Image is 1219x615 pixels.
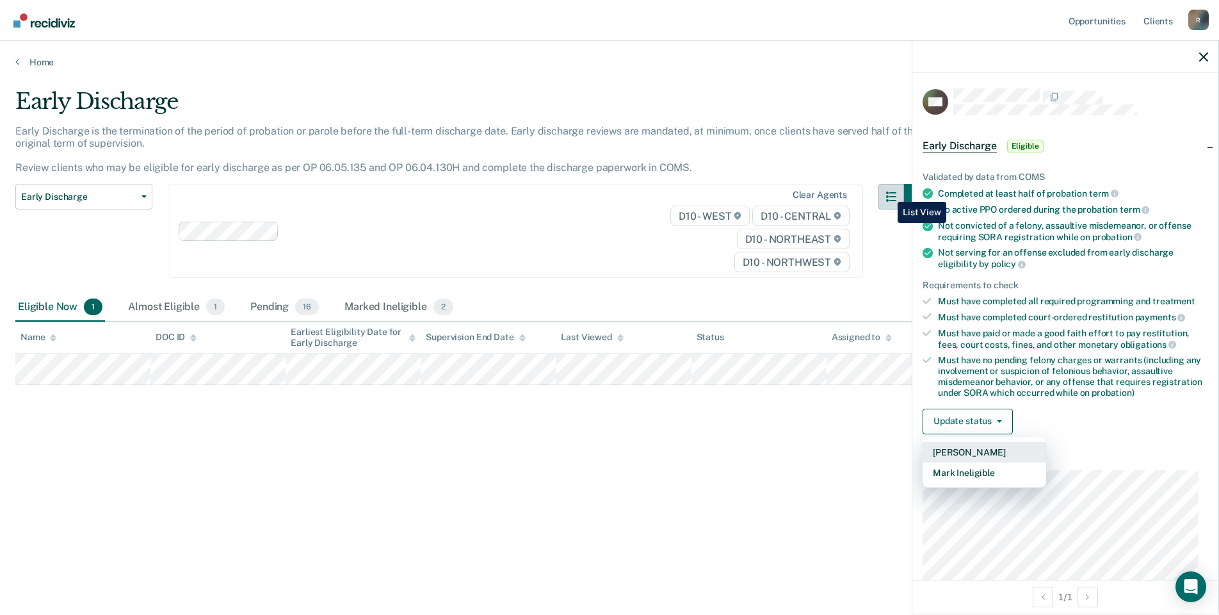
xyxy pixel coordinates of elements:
span: D10 - WEST [670,206,750,226]
span: 16 [295,299,319,315]
button: Next Opportunity [1078,587,1098,607]
div: R [1188,10,1209,30]
div: Must have paid or made a good faith effort to pay restitution, fees, court costs, fines, and othe... [938,328,1208,350]
span: D10 - NORTHEAST [737,229,850,249]
div: Must have no pending felony charges or warrants (including any involvement or suspicion of feloni... [938,355,1208,398]
div: Must have completed court-ordered restitution [938,311,1208,323]
div: Name [20,332,56,343]
span: 1 [206,299,225,315]
span: D10 - CENTRAL [752,206,850,226]
dt: Supervision [923,455,1208,466]
button: Update status [923,409,1013,434]
div: DOC ID [156,332,197,343]
div: Earliest Eligibility Date for Early Discharge [291,327,416,348]
span: policy [991,259,1026,269]
div: Not convicted of a felony, assaultive misdemeanor, or offense requiring SORA registration while on [938,220,1208,242]
div: Assigned to [832,332,892,343]
span: obligations [1120,340,1176,350]
div: Supervision End Date [426,332,525,343]
span: treatment [1152,296,1195,306]
p: Early Discharge is the termination of the period of probation or parole before the full-term disc... [15,125,924,174]
div: No active PPO ordered during the probation [938,204,1208,215]
span: D10 - NORTHWEST [734,252,850,272]
div: Marked Ineligible [342,293,456,322]
div: Eligible Now [15,293,105,322]
button: Previous Opportunity [1033,587,1053,607]
div: Requirements to check [923,280,1208,291]
button: [PERSON_NAME] [923,442,1046,463]
div: Early Discharge [15,88,930,125]
div: Almost Eligible [125,293,227,322]
span: Early Discharge [923,140,997,152]
button: Mark Ineligible [923,463,1046,483]
div: Early DischargeEligible [912,126,1218,167]
span: Early Discharge [21,192,136,202]
span: Eligible [1007,140,1044,152]
div: Validated by data from COMS [923,172,1208,183]
div: Must have completed all required programming and [938,296,1208,307]
div: Clear agents [793,190,847,201]
a: Home [15,56,1204,68]
span: term [1120,204,1149,215]
span: term [1089,188,1118,199]
div: Pending [248,293,321,322]
span: probation) [1092,388,1134,398]
span: 2 [433,299,453,315]
div: 1 / 1 [912,580,1218,614]
div: Status [697,332,724,343]
div: Completed at least half of probation [938,188,1208,199]
span: payments [1135,312,1186,322]
span: probation [1092,232,1142,242]
div: Open Intercom Messenger [1175,571,1206,602]
button: Profile dropdown button [1188,10,1209,30]
span: 1 [84,299,102,315]
div: Not serving for an offense excluded from early discharge eligibility by [938,247,1208,269]
div: Last Viewed [561,332,623,343]
img: Recidiviz [13,13,75,28]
